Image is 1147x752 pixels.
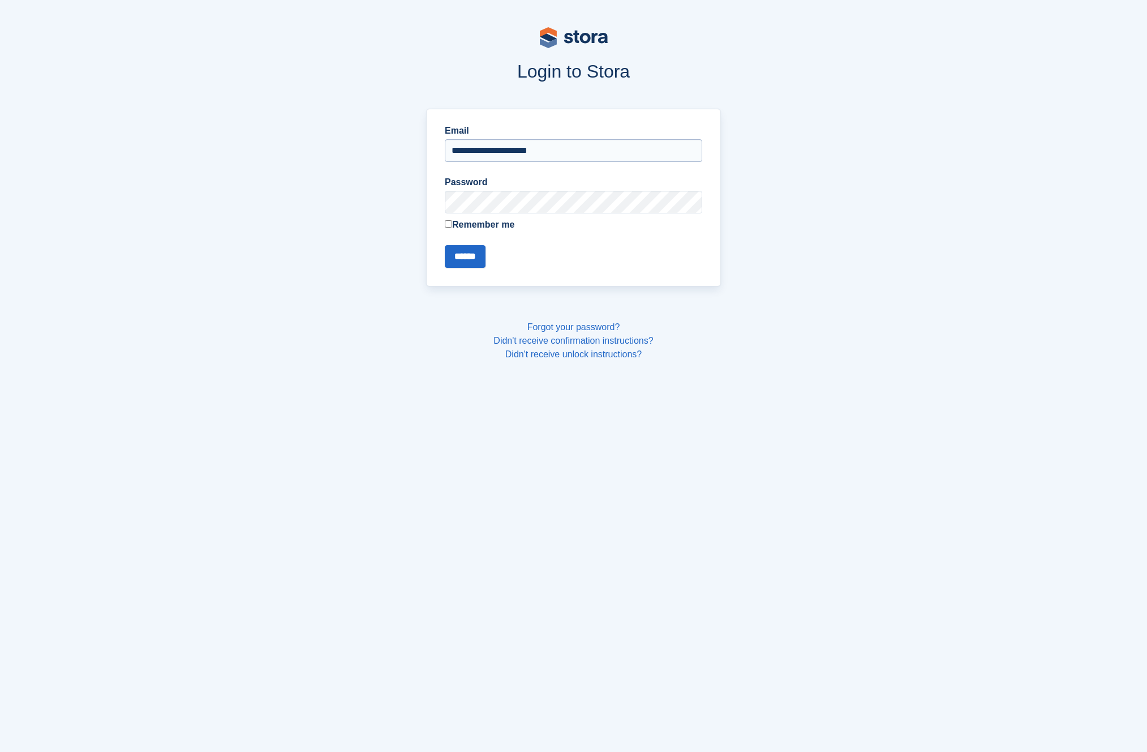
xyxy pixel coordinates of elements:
[493,336,653,345] a: Didn't receive confirmation instructions?
[445,220,452,228] input: Remember me
[211,61,937,82] h1: Login to Stora
[445,218,702,232] label: Remember me
[445,176,702,189] label: Password
[540,27,608,48] img: stora-logo-53a41332b3708ae10de48c4981b4e9114cc0af31d8433b30ea865607fb682f29.svg
[505,349,642,359] a: Didn't receive unlock instructions?
[445,124,702,138] label: Email
[527,322,620,332] a: Forgot your password?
